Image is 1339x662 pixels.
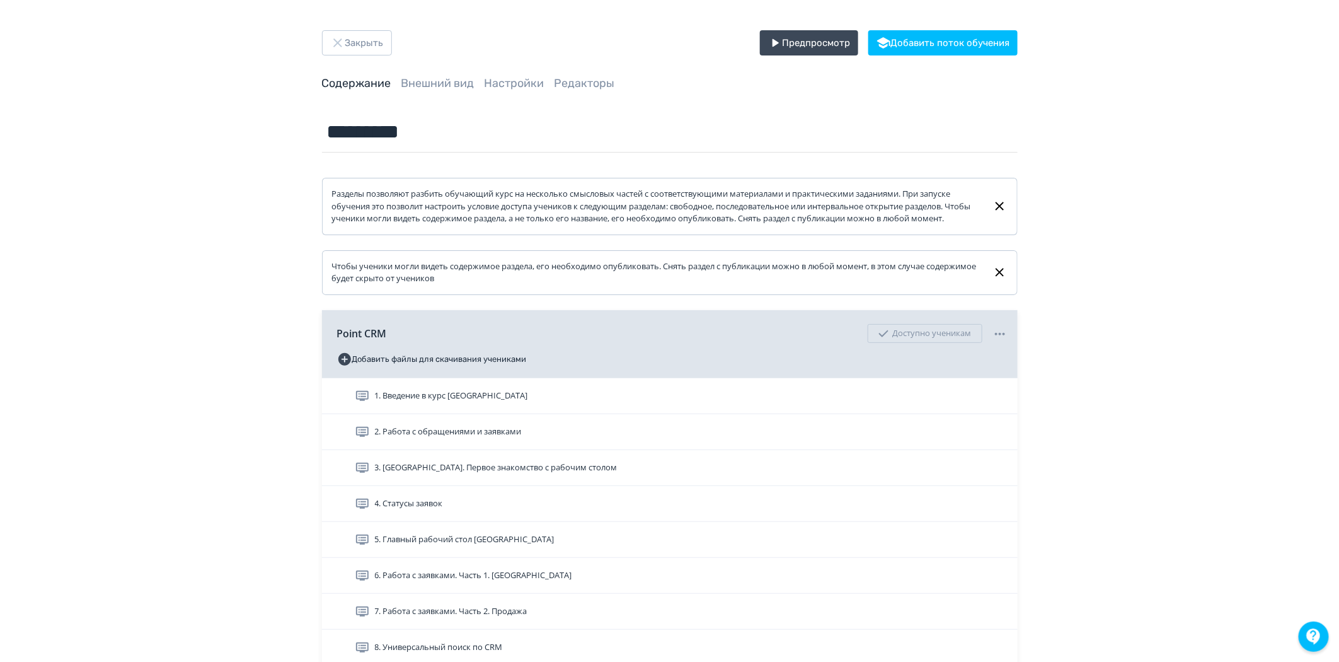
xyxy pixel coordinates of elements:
div: 1. Введение в курс [GEOGRAPHIC_DATA] [322,378,1018,414]
div: 2. Работа с обращениями и заявками [322,414,1018,450]
span: 2. Работа с обращениями и заявками [375,426,522,438]
span: 6. Работа с заявками. Часть 1. Покупка [375,569,572,582]
div: 5. Главный рабочий стол [GEOGRAPHIC_DATA] [322,522,1018,558]
span: 5. Главный рабочий стол Point CRM [375,533,555,546]
span: Point CRM [337,326,387,341]
button: Добавить файлы для скачивания учениками [337,349,527,369]
div: 6. Работа с заявками. Часть 1. [GEOGRAPHIC_DATA] [322,558,1018,594]
div: 4. Статусы заявок [322,486,1018,522]
div: Доступно ученикам [868,324,982,343]
span: 1. Введение в курс Point CRM [375,390,528,402]
div: Разделы позволяют разбить обучающий курс на несколько смысловых частей с соответствующими материа... [332,188,983,225]
button: Добавить поток обучения [868,30,1018,55]
button: Предпросмотр [760,30,858,55]
div: 3. [GEOGRAPHIC_DATA]. Первое знакомство с рабочим столом [322,450,1018,486]
span: 4. Статусы заявок [375,497,443,510]
a: Настройки [485,76,544,90]
button: Закрыть [322,30,392,55]
a: Содержание [322,76,391,90]
span: 7. Работа с заявками. Часть 2. Продажа [375,605,527,618]
div: Чтобы ученики могли видеть содержимое раздела, его необходимо опубликовать. Снять раздел с публик... [332,260,983,285]
a: Внешний вид [401,76,474,90]
div: 7. Работа с заявками. Часть 2. Продажа [322,594,1018,630]
a: Редакторы [555,76,615,90]
span: 3. Point CRM. Первое знакомство с рабочим столом [375,462,618,474]
span: 8. Универсальный поиск по CRM [375,641,503,654]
